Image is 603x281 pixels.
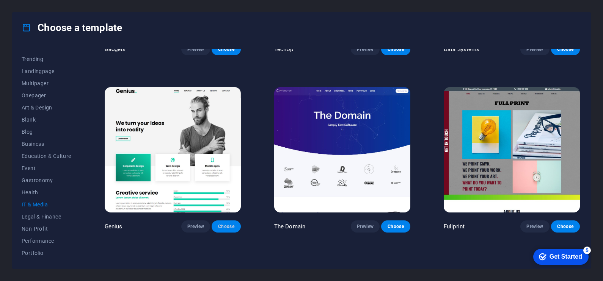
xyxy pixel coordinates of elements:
span: Preview [187,46,204,52]
p: TechUp [274,45,294,53]
span: Choose [218,223,234,229]
button: Art & Design [22,101,71,114]
img: The Domain [274,87,410,212]
button: Services [22,259,71,271]
h4: Choose a template [22,22,122,34]
span: Landingpage [22,68,71,74]
span: Choose [557,223,574,229]
p: The Domain [274,223,305,230]
img: Genius [105,87,241,212]
span: Blog [22,129,71,135]
button: Preview [181,43,210,55]
div: 5 [55,2,63,9]
span: Legal & Finance [22,214,71,220]
span: Preview [357,223,374,229]
span: Business [22,141,71,147]
span: Gastronomy [22,177,71,183]
span: Non-Profit [22,226,71,232]
button: Multipager [22,77,71,89]
span: Onepager [22,92,71,98]
button: Education & Culture [22,150,71,162]
button: Choose [551,220,580,233]
img: Fullprint [444,87,580,212]
div: Get Started 5 items remaining, 0% complete [5,4,61,20]
button: Trending [22,53,71,65]
button: Preview [181,220,210,233]
button: Preview [520,43,549,55]
p: Fullprint [444,223,465,230]
span: Portfolio [22,250,71,256]
span: Health [22,189,71,195]
button: Blog [22,126,71,138]
span: Blank [22,117,71,123]
p: Gadgets [105,45,126,53]
span: Performance [22,238,71,244]
button: Performance [22,235,71,247]
span: Preview [526,46,543,52]
button: Preview [351,220,380,233]
span: Choose [387,46,404,52]
span: Choose [387,223,404,229]
span: Preview [526,223,543,229]
button: Blank [22,114,71,126]
span: Event [22,165,71,171]
button: Choose [381,43,410,55]
button: Business [22,138,71,150]
span: Trending [22,56,71,62]
div: Get Started [22,8,54,15]
button: Legal & Finance [22,211,71,223]
p: Genius [105,223,122,230]
button: IT & Media [22,198,71,211]
button: Event [22,162,71,174]
button: Landingpage [22,65,71,77]
span: Art & Design [22,105,71,111]
span: Preview [357,46,374,52]
button: Preview [351,43,380,55]
span: Multipager [22,80,71,86]
button: Gastronomy [22,174,71,186]
button: Choose [381,220,410,233]
button: Onepager [22,89,71,101]
span: IT & Media [22,201,71,208]
span: Choose [218,46,234,52]
button: Health [22,186,71,198]
button: Preview [520,220,549,233]
span: Education & Culture [22,153,71,159]
span: Preview [187,223,204,229]
button: Choose [212,43,240,55]
button: Non-Profit [22,223,71,235]
p: Data Systems [444,45,480,53]
button: Portfolio [22,247,71,259]
button: Choose [212,220,240,233]
span: Choose [557,46,574,52]
button: Choose [551,43,580,55]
